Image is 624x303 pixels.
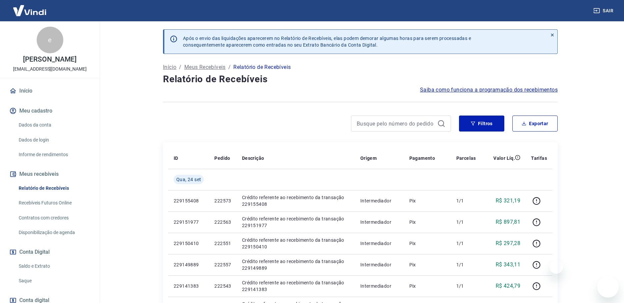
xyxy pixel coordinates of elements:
[233,63,291,71] p: Relatório de Recebíveis
[512,116,558,132] button: Exportar
[496,239,521,247] p: R$ 297,28
[456,283,476,289] p: 1/1
[16,181,92,195] a: Relatório de Recebíveis
[242,279,350,293] p: Crédito referente ao recebimento da transação 229141383
[360,283,399,289] p: Intermediador
[16,148,92,161] a: Informe de rendimentos
[420,86,558,94] a: Saiba como funciona a programação dos recebimentos
[163,73,558,86] h4: Relatório de Recebíveis
[23,56,76,63] p: [PERSON_NAME]
[242,155,264,161] p: Descrição
[456,261,476,268] p: 1/1
[592,5,616,17] button: Sair
[228,63,231,71] p: /
[214,261,231,268] p: 222557
[179,63,181,71] p: /
[214,155,230,161] p: Pedido
[550,260,563,274] iframe: Fechar mensagem
[174,197,204,204] p: 229155408
[163,63,176,71] a: Início
[493,155,515,161] p: Valor Líq.
[496,261,521,269] p: R$ 343,11
[409,261,446,268] p: Pix
[16,118,92,132] a: Dados da conta
[242,237,350,250] p: Crédito referente ao recebimento da transação 229150410
[496,218,521,226] p: R$ 897,81
[456,197,476,204] p: 1/1
[360,240,399,247] p: Intermediador
[16,196,92,210] a: Recebíveis Futuros Online
[409,240,446,247] p: Pix
[496,197,521,205] p: R$ 321,19
[214,240,231,247] p: 222551
[360,261,399,268] p: Intermediador
[459,116,504,132] button: Filtros
[8,104,92,118] button: Meu cadastro
[183,35,471,48] p: Após o envio das liquidações aparecerem no Relatório de Recebíveis, elas podem demorar algumas ho...
[8,0,51,21] img: Vindi
[409,283,446,289] p: Pix
[214,197,231,204] p: 222573
[360,219,399,225] p: Intermediador
[174,155,178,161] p: ID
[242,215,350,229] p: Crédito referente ao recebimento da transação 229151977
[16,274,92,288] a: Saque
[16,226,92,239] a: Disponibilização de agenda
[174,240,204,247] p: 229150410
[13,66,87,73] p: [EMAIL_ADDRESS][DOMAIN_NAME]
[174,261,204,268] p: 229149889
[214,219,231,225] p: 222563
[214,283,231,289] p: 222543
[37,27,63,53] div: e
[184,63,226,71] a: Meus Recebíveis
[16,133,92,147] a: Dados de login
[456,219,476,225] p: 1/1
[242,194,350,207] p: Crédito referente ao recebimento da transação 229155408
[409,197,446,204] p: Pix
[360,155,377,161] p: Origem
[8,245,92,259] button: Conta Digital
[409,219,446,225] p: Pix
[496,282,521,290] p: R$ 424,79
[360,197,399,204] p: Intermediador
[8,167,92,181] button: Meus recebíveis
[357,119,435,129] input: Busque pelo número do pedido
[176,176,201,183] span: Qua, 24 set
[16,211,92,225] a: Contratos com credores
[456,155,476,161] p: Parcelas
[8,84,92,98] a: Início
[242,258,350,271] p: Crédito referente ao recebimento da transação 229149889
[174,283,204,289] p: 229141383
[597,276,619,298] iframe: Botão para abrir a janela de mensagens
[409,155,435,161] p: Pagamento
[531,155,547,161] p: Tarifas
[174,219,204,225] p: 229151977
[456,240,476,247] p: 1/1
[16,259,92,273] a: Saldo e Extrato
